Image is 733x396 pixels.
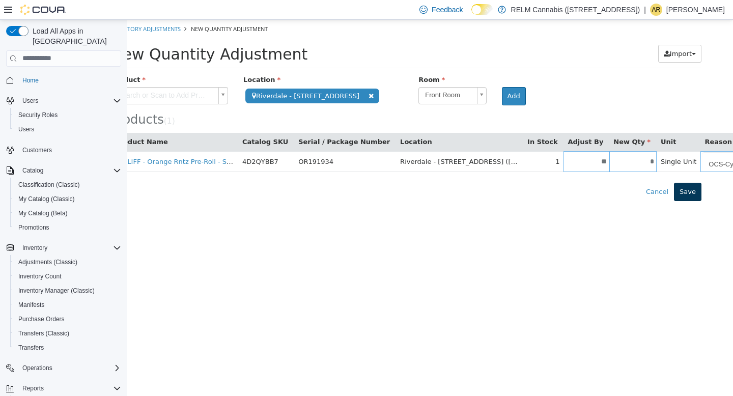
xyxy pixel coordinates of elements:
button: Catalog [18,164,47,177]
button: Operations [18,362,57,374]
span: My Catalog (Classic) [14,193,121,205]
span: OCS-Cycle Count [575,132,636,153]
span: Transfers (Classic) [14,327,121,340]
button: Save [547,163,574,181]
button: Adjust By [440,117,478,127]
button: Security Roles [10,108,125,122]
span: Inventory Manager (Classic) [18,287,95,295]
span: Security Roles [18,111,58,119]
span: Inventory Manager (Classic) [14,285,121,297]
span: Reason Code [577,118,631,126]
button: Adjustments (Classic) [10,255,125,269]
span: Users [18,95,121,107]
div: Alysha Robinson [650,4,662,16]
span: Inventory [18,242,121,254]
button: Purchase Orders [10,312,125,326]
span: Users [18,125,34,133]
span: 1 [40,97,45,106]
span: Inventory [22,244,47,252]
button: Transfers [10,341,125,355]
a: My Catalog (Beta) [14,207,72,219]
span: My Catalog (Beta) [18,209,68,217]
span: Reports [22,384,44,392]
span: Transfers [14,342,121,354]
a: OCS-Cycle Count [575,132,650,152]
span: Riverdale - [STREET_ADDRESS] ([GEOGRAPHIC_DATA]) [273,138,453,146]
span: Operations [18,362,121,374]
span: Home [22,76,39,84]
a: Customers [18,144,56,156]
button: Classification (Classic) [10,178,125,192]
small: ( ) [37,97,48,106]
a: My Catalog (Classic) [14,193,79,205]
td: 1 [396,131,436,152]
span: Classification (Classic) [14,179,121,191]
p: | [644,4,646,16]
span: Front Room [292,68,345,83]
button: Customers [2,143,125,157]
span: Customers [22,146,52,154]
button: Inventory Manager (Classic) [10,284,125,298]
span: Import [543,30,565,38]
button: Reports [2,381,125,395]
button: My Catalog (Classic) [10,192,125,206]
button: Unit [533,117,551,127]
p: RELM Cannabis ([STREET_ADDRESS]) [511,4,640,16]
button: Import [531,25,574,43]
span: Users [14,123,121,135]
button: Catalog SKU [115,117,163,127]
span: Security Roles [14,109,121,121]
span: New Quantity Adjustment [64,5,140,13]
td: 4D2QYBB7 [111,131,167,152]
span: AR [652,4,661,16]
span: Riverdale - [STREET_ADDRESS] [118,69,252,83]
span: Single Unit [533,138,570,146]
a: Transfers [14,342,48,354]
button: Users [10,122,125,136]
a: Inventory Count [14,270,66,282]
button: Users [18,95,42,107]
button: Reports [18,382,48,394]
button: Transfers (Classic) [10,326,125,341]
span: Promotions [14,221,121,234]
button: Location [273,117,306,127]
button: Users [2,94,125,108]
a: Transfers (Classic) [14,327,73,340]
a: Manifests [14,299,48,311]
p: [PERSON_NAME] [666,4,725,16]
input: Dark Mode [471,4,493,15]
span: Catalog [18,164,121,177]
a: Inventory Manager (Classic) [14,285,99,297]
button: Manifests [10,298,125,312]
span: Classification (Classic) [18,181,80,189]
a: Purchase Orders [14,313,69,325]
span: New Qty [486,118,523,126]
span: Location [116,56,153,64]
span: Users [22,97,38,105]
span: Purchase Orders [14,313,121,325]
a: Security Roles [14,109,62,121]
span: My Catalog (Beta) [14,207,121,219]
a: Users [14,123,38,135]
span: Purchase Orders [18,315,65,323]
td: OR191934 [167,131,269,152]
span: My Catalog (Classic) [18,195,75,203]
span: Feedback [432,5,463,15]
img: Cova [20,5,66,15]
button: Serial / Package Number [171,117,265,127]
button: Home [2,73,125,88]
a: Promotions [14,221,53,234]
span: Operations [22,364,52,372]
a: Front Room [291,67,359,84]
span: Promotions [18,223,49,232]
span: Room [291,56,318,64]
span: Transfers [18,344,44,352]
button: Catalog [2,163,125,178]
span: Adjustments (Classic) [18,258,77,266]
button: Inventory [18,242,51,254]
span: Reports [18,382,121,394]
span: Transfers (Classic) [18,329,69,337]
button: Promotions [10,220,125,235]
span: Inventory Count [14,270,121,282]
